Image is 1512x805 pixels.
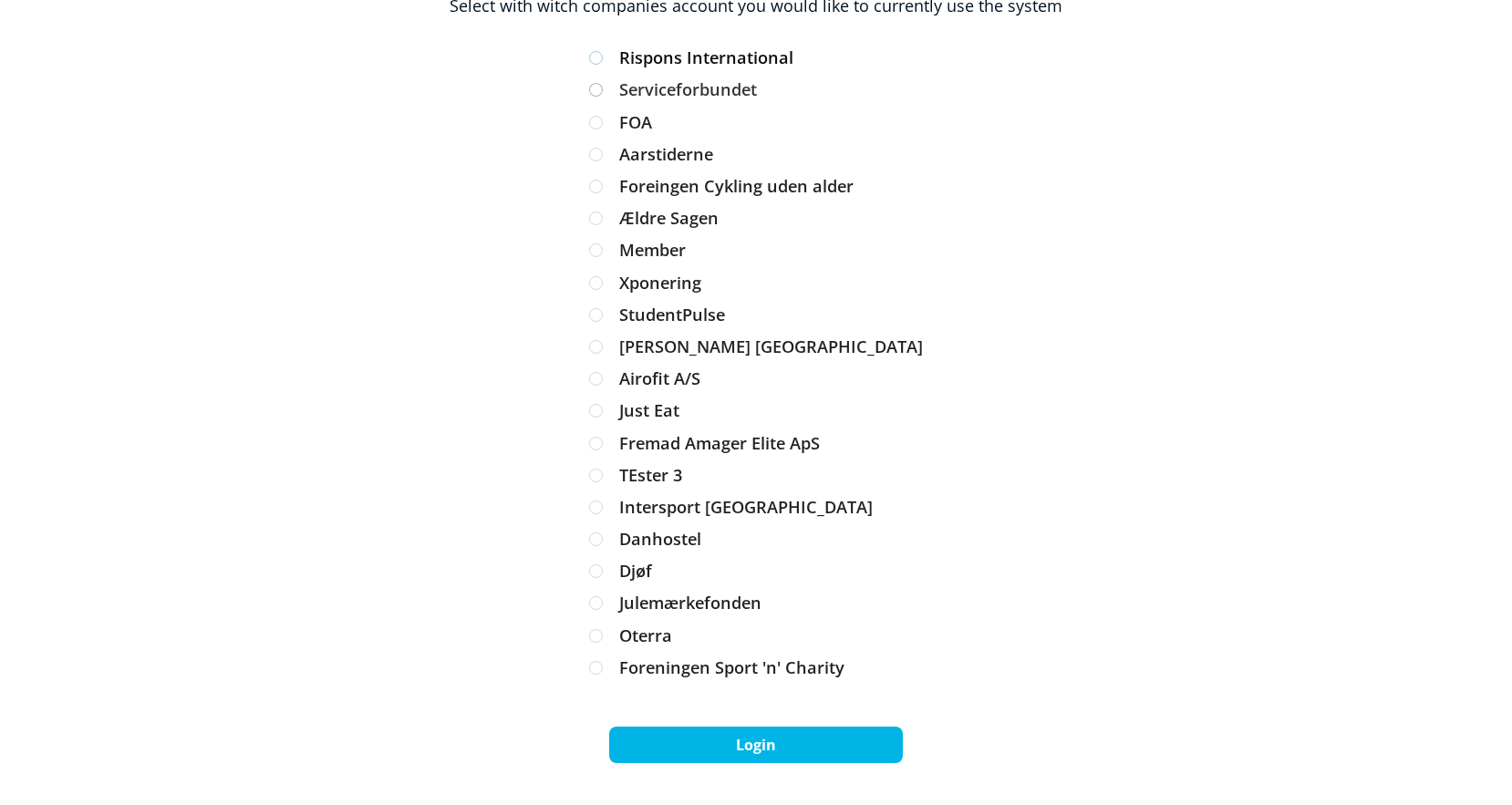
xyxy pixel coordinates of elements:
label: Xponering [589,275,924,291]
label: Fremad Amager Elite ApS [589,436,924,451]
label: Serviceforbundet [589,82,924,98]
label: Just Eat [589,403,924,418]
label: Member [589,243,924,258]
button: Login [609,727,903,763]
label: Airofit A/S [589,371,924,387]
label: Foreingen Cykling uden alder [589,179,924,194]
label: [PERSON_NAME] [GEOGRAPHIC_DATA] [589,339,924,355]
label: Djøf [589,563,924,579]
label: Danhostel [589,532,924,547]
label: TEster 3 [589,468,924,483]
label: Intersport [GEOGRAPHIC_DATA] [589,500,924,515]
label: StudentPulse [589,307,924,323]
label: Rispons International [589,50,924,66]
label: Ældre Sagen [589,211,924,226]
label: Aarstiderne [589,147,924,162]
label: Foreningen Sport 'n' Charity [589,660,924,676]
label: FOA [589,115,924,130]
label: Julemærkefonden [589,595,924,611]
label: Oterra [589,628,924,644]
